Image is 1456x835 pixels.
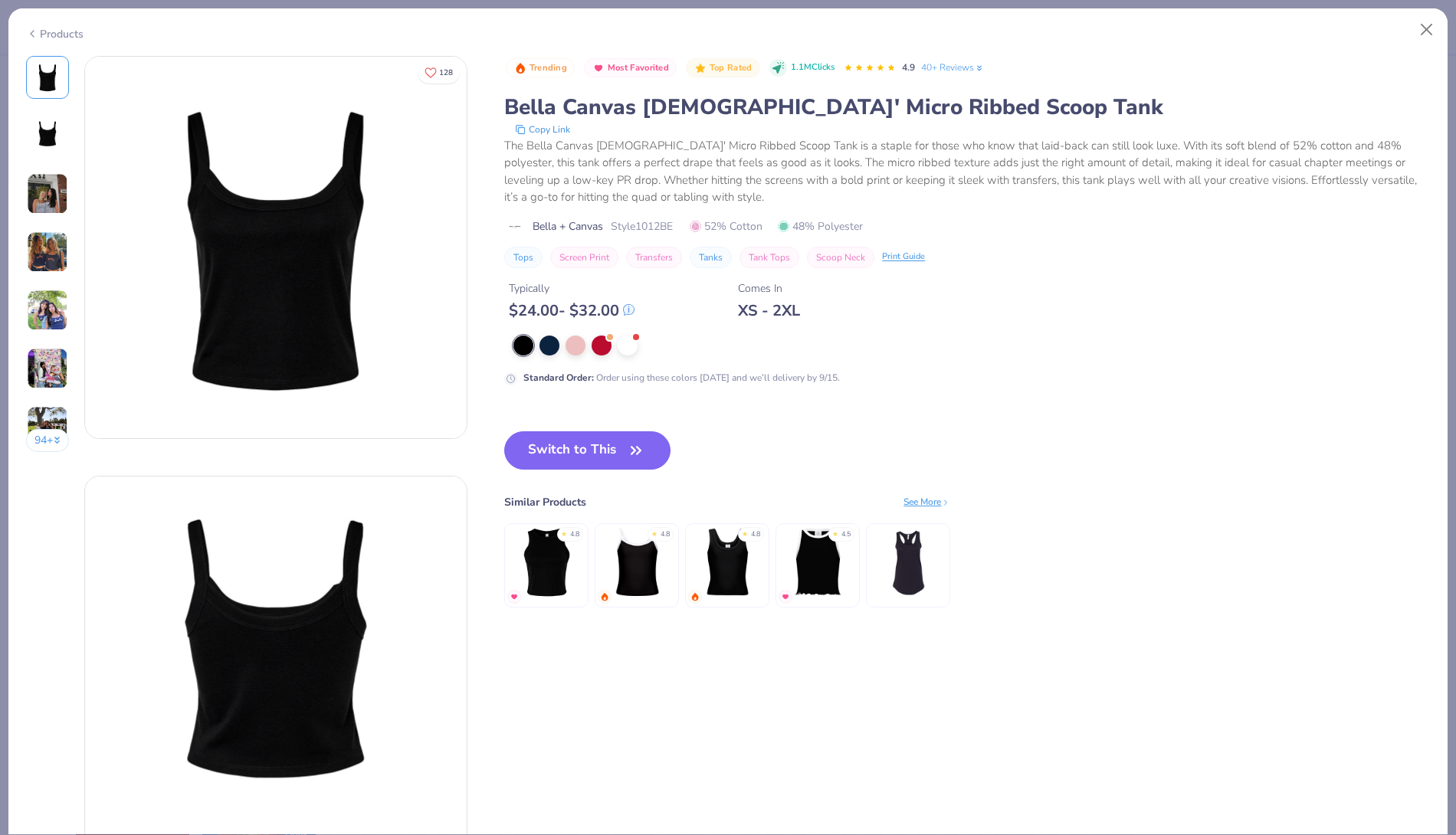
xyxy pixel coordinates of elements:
[27,231,68,273] img: User generated content
[29,59,66,96] img: Front
[26,26,84,42] div: Products
[27,290,68,331] img: User generated content
[530,64,567,72] span: Trending
[791,61,835,74] span: 1.1M Clicks
[514,62,526,74] img: Trending sort
[27,406,68,447] img: User generated content
[751,529,760,540] div: 4.8
[592,62,605,74] img: Most Favorited sort
[1412,15,1441,44] button: Close
[561,529,567,535] div: ★
[841,529,851,540] div: 4.5
[691,526,764,598] img: Fresh Prints Sunset Blvd Ribbed Scoop Tank Top
[509,280,635,296] div: Typically
[902,61,915,74] span: 4.9
[694,62,707,74] img: Top Rated sort
[651,529,657,535] div: ★
[27,348,68,389] img: User generated content
[778,218,863,234] span: 48% Polyester
[844,56,896,80] div: 4.9 Stars
[626,247,682,268] button: Transfers
[686,58,759,78] button: Badge Button
[523,372,594,384] strong: Standard Order :
[921,61,985,74] a: 40+ Reviews
[738,301,800,320] div: XS - 2XL
[533,218,603,234] span: Bella + Canvas
[690,592,700,601] img: trending.gif
[742,529,748,535] div: ★
[504,247,543,268] button: Tops
[550,247,618,268] button: Screen Print
[27,173,68,214] img: User generated content
[661,529,670,540] div: 4.8
[600,592,609,601] img: trending.gif
[739,247,799,268] button: Tank Tops
[85,57,467,438] img: Front
[570,529,579,540] div: 4.8
[872,526,945,598] img: Next Level Ladies' Ideal Racerback Tank
[738,280,800,296] div: Comes In
[506,58,575,78] button: Badge Button
[781,592,790,601] img: MostFav.gif
[601,526,674,598] img: Fresh Prints Cali Camisole Top
[509,301,635,320] div: $ 24.00 - $ 32.00
[710,64,753,72] span: Top Rated
[418,61,460,83] button: Like
[439,69,453,77] span: 128
[510,592,519,601] img: MostFav.gif
[29,117,66,154] img: Back
[690,218,762,234] span: 52% Cotton
[26,429,70,452] button: 94+
[832,529,838,535] div: ★
[510,122,575,137] button: copy to clipboard
[510,526,583,598] img: Bella + Canvas Ladies' Micro Ribbed Racerback Tank
[903,495,950,509] div: See More
[504,221,525,233] img: brand logo
[584,58,677,78] button: Badge Button
[608,64,669,72] span: Most Favorited
[782,526,854,598] img: Fresh Prints Sasha Crop Top
[504,431,671,470] button: Switch to This
[611,218,673,234] span: Style 1012BE
[504,137,1430,206] div: The Bella Canvas [DEMOGRAPHIC_DATA]' Micro Ribbed Scoop Tank is a staple for those who know that ...
[523,371,840,385] div: Order using these colors [DATE] and we’ll delivery by 9/15.
[690,247,732,268] button: Tanks
[504,93,1430,122] div: Bella Canvas [DEMOGRAPHIC_DATA]' Micro Ribbed Scoop Tank
[882,250,925,264] div: Print Guide
[807,247,874,268] button: Scoop Neck
[504,494,586,510] div: Similar Products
